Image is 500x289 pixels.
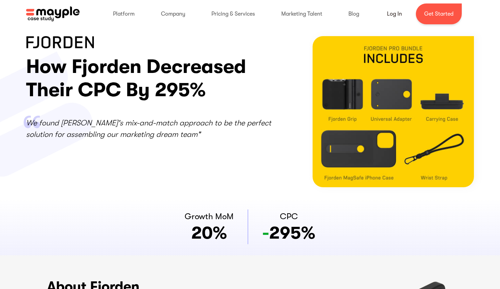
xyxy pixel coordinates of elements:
a: Get Started [416,3,462,24]
em: We found [PERSON_NAME]'s mix-and-match approach to be the perfect solution for assembling our mar... [26,118,271,139]
span: - [262,223,269,243]
a: Log In [379,6,410,22]
div: Company [154,3,192,25]
h2: Growth MoM [185,210,234,223]
div: Pricing & Services [204,3,262,25]
div: Blog [341,3,366,25]
h2: CPC [280,210,298,223]
p: 20% [191,223,227,243]
div: Platform [106,3,142,25]
div: Marketing Talent [274,3,329,25]
h1: How Fjorden Decreased Their CPC By 295% [26,55,275,102]
p: 295% [262,223,315,243]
